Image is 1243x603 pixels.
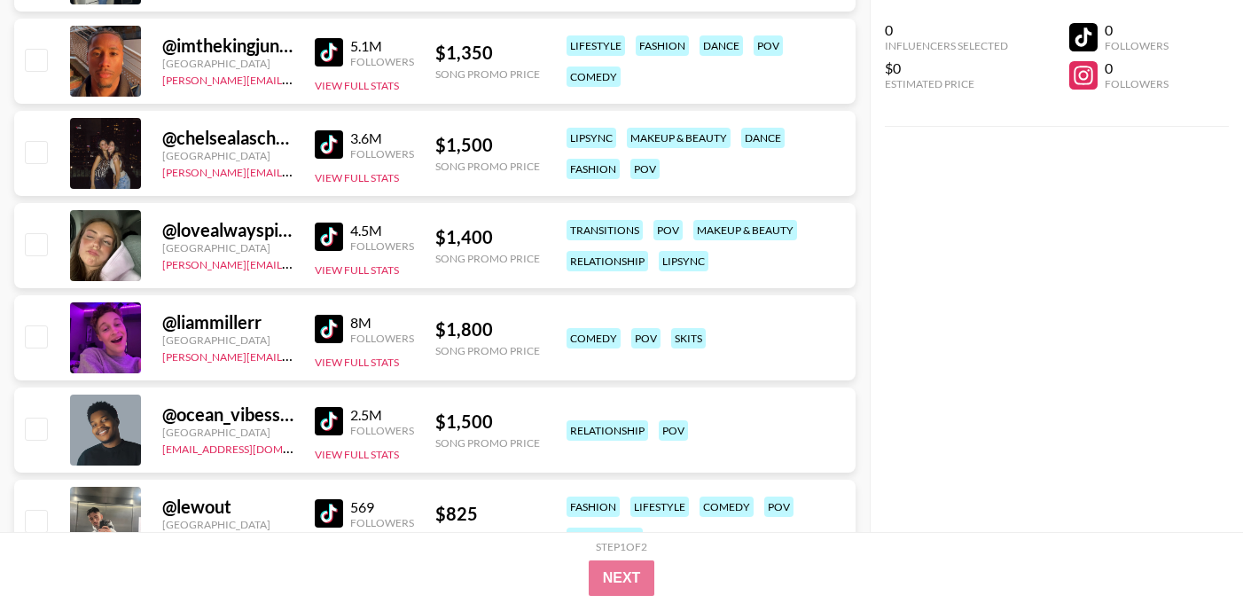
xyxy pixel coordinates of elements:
[567,35,625,56] div: lifestyle
[653,220,683,240] div: pov
[596,540,647,553] div: Step 1 of 2
[659,420,688,441] div: pov
[350,498,414,516] div: 569
[567,328,621,348] div: comedy
[435,436,540,450] div: Song Promo Price
[350,222,414,239] div: 4.5M
[630,497,689,517] div: lifestyle
[162,255,425,271] a: [PERSON_NAME][EMAIL_ADDRESS][DOMAIN_NAME]
[435,344,540,357] div: Song Promo Price
[162,403,293,426] div: @ ocean_vibesss_
[162,333,293,347] div: [GEOGRAPHIC_DATA]
[885,21,1008,39] div: 0
[315,38,343,67] img: TikTok
[1105,59,1169,77] div: 0
[162,496,293,518] div: @ lewout
[567,251,648,271] div: relationship
[315,315,343,343] img: TikTok
[435,252,540,265] div: Song Promo Price
[693,220,797,240] div: makeup & beauty
[162,70,425,87] a: [PERSON_NAME][EMAIL_ADDRESS][DOMAIN_NAME]
[350,129,414,147] div: 3.6M
[315,499,343,528] img: TikTok
[162,127,293,149] div: @ chelsealascher1
[315,448,399,461] button: View Full Stats
[315,263,399,277] button: View Full Stats
[567,128,616,148] div: lipsync
[162,439,340,456] a: [EMAIL_ADDRESS][DOMAIN_NAME]
[162,219,293,241] div: @ lovealwayspiper
[315,171,399,184] button: View Full Stats
[741,128,785,148] div: dance
[162,241,293,255] div: [GEOGRAPHIC_DATA]
[885,77,1008,90] div: Estimated Price
[435,318,540,341] div: $ 1,800
[435,411,540,433] div: $ 1,500
[162,426,293,439] div: [GEOGRAPHIC_DATA]
[350,424,414,437] div: Followers
[315,130,343,159] img: TikTok
[315,79,399,92] button: View Full Stats
[162,57,293,70] div: [GEOGRAPHIC_DATA]
[350,37,414,55] div: 5.1M
[754,35,783,56] div: pov
[435,134,540,156] div: $ 1,500
[350,314,414,332] div: 8M
[567,528,643,548] div: transitions
[885,39,1008,52] div: Influencers Selected
[162,347,425,364] a: [PERSON_NAME][EMAIL_ADDRESS][DOMAIN_NAME]
[350,516,414,529] div: Followers
[350,55,414,68] div: Followers
[162,518,293,531] div: [GEOGRAPHIC_DATA]
[659,251,708,271] div: lipsync
[627,128,731,148] div: makeup & beauty
[700,35,743,56] div: dance
[567,420,648,441] div: relationship
[435,529,540,542] div: Song Promo Price
[630,159,660,179] div: pov
[315,223,343,251] img: TikTok
[636,35,689,56] div: fashion
[315,356,399,369] button: View Full Stats
[700,497,754,517] div: comedy
[1105,77,1169,90] div: Followers
[350,239,414,253] div: Followers
[350,332,414,345] div: Followers
[764,497,793,517] div: pov
[350,147,414,161] div: Followers
[567,67,621,87] div: comedy
[435,160,540,173] div: Song Promo Price
[567,220,643,240] div: transitions
[567,159,620,179] div: fashion
[1105,21,1169,39] div: 0
[885,59,1008,77] div: $0
[1105,39,1169,52] div: Followers
[435,503,540,525] div: $ 825
[435,67,540,81] div: Song Promo Price
[589,560,655,596] button: Next
[567,497,620,517] div: fashion
[350,406,414,424] div: 2.5M
[435,42,540,64] div: $ 1,350
[1154,514,1222,582] iframe: Drift Widget Chat Controller
[162,311,293,333] div: @ liammillerr
[631,328,661,348] div: pov
[671,328,706,348] div: skits
[162,35,293,57] div: @ imthekingjunior
[315,407,343,435] img: TikTok
[162,162,425,179] a: [PERSON_NAME][EMAIL_ADDRESS][DOMAIN_NAME]
[435,226,540,248] div: $ 1,400
[162,149,293,162] div: [GEOGRAPHIC_DATA]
